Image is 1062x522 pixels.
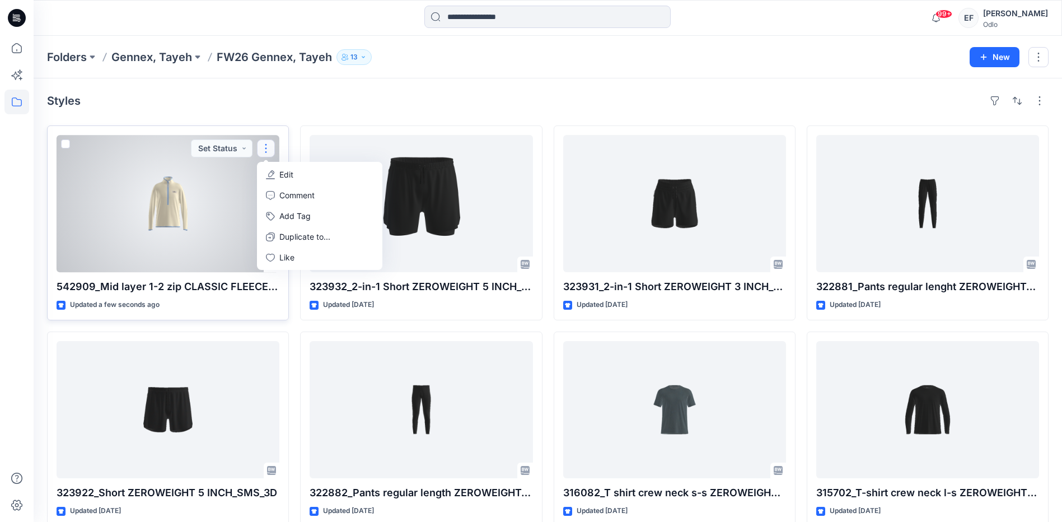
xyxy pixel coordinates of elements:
[111,49,192,65] a: Gennex, Tayeh
[70,299,160,311] p: Updated a few seconds ago
[816,279,1039,295] p: 322881_Pants regular lenght ZEROWEIGHT_SMS_3D
[310,485,532,501] p: 322882_Pants regular length ZEROWEIGHT_SMS_3D
[563,485,786,501] p: 316082_T shirt crew neck s-s ZEROWEIGHT ENGINEERED CHILL-TEC_SMS_3D
[970,47,1019,67] button: New
[310,279,532,295] p: 323932_2-in-1 Short ZEROWEIGHT 5 INCH_SMS_3D
[983,7,1048,20] div: [PERSON_NAME]
[279,231,330,243] p: Duplicate to...
[279,189,315,201] p: Comment
[830,505,881,517] p: Updated [DATE]
[563,279,786,295] p: 323931_2-in-1 Short ZEROWEIGHT 3 INCH_SMS_3D
[830,299,881,311] p: Updated [DATE]
[323,299,374,311] p: Updated [DATE]
[57,279,279,295] p: 542909_Mid layer 1-2 zip CLASSIC FLEECE KIDS_SMS_3D
[350,51,358,63] p: 13
[577,299,628,311] p: Updated [DATE]
[259,206,380,226] button: Add Tag
[310,135,532,272] a: 323932_2-in-1 Short ZEROWEIGHT 5 INCH_SMS_3D
[57,135,279,272] a: 542909_Mid layer 1-2 zip CLASSIC FLEECE KIDS_SMS_3D
[47,49,87,65] a: Folders
[217,49,332,65] p: FW26 Gennex, Tayeh
[563,341,786,478] a: 316082_T shirt crew neck s-s ZEROWEIGHT ENGINEERED CHILL-TEC_SMS_3D
[816,341,1039,478] a: 315702_T-shirt crew neck l-s ZEROWEIGHT CHILL-TEC_SMS_3D
[816,485,1039,501] p: 315702_T-shirt crew neck l-s ZEROWEIGHT CHILL-TEC_SMS_3D
[70,505,121,517] p: Updated [DATE]
[577,505,628,517] p: Updated [DATE]
[279,251,294,263] p: Like
[983,20,1048,29] div: Odlo
[935,10,952,18] span: 99+
[816,135,1039,272] a: 322881_Pants regular lenght ZEROWEIGHT_SMS_3D
[57,485,279,501] p: 323922_Short ZEROWEIGHT 5 INCH_SMS_3D
[958,8,979,28] div: EF
[563,135,786,272] a: 323931_2-in-1 Short ZEROWEIGHT 3 INCH_SMS_3D
[323,505,374,517] p: Updated [DATE]
[279,169,293,180] p: Edit
[57,341,279,478] a: 323922_Short ZEROWEIGHT 5 INCH_SMS_3D
[47,94,81,108] h4: Styles
[336,49,372,65] button: 13
[310,341,532,478] a: 322882_Pants regular length ZEROWEIGHT_SMS_3D
[259,164,380,185] a: Edit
